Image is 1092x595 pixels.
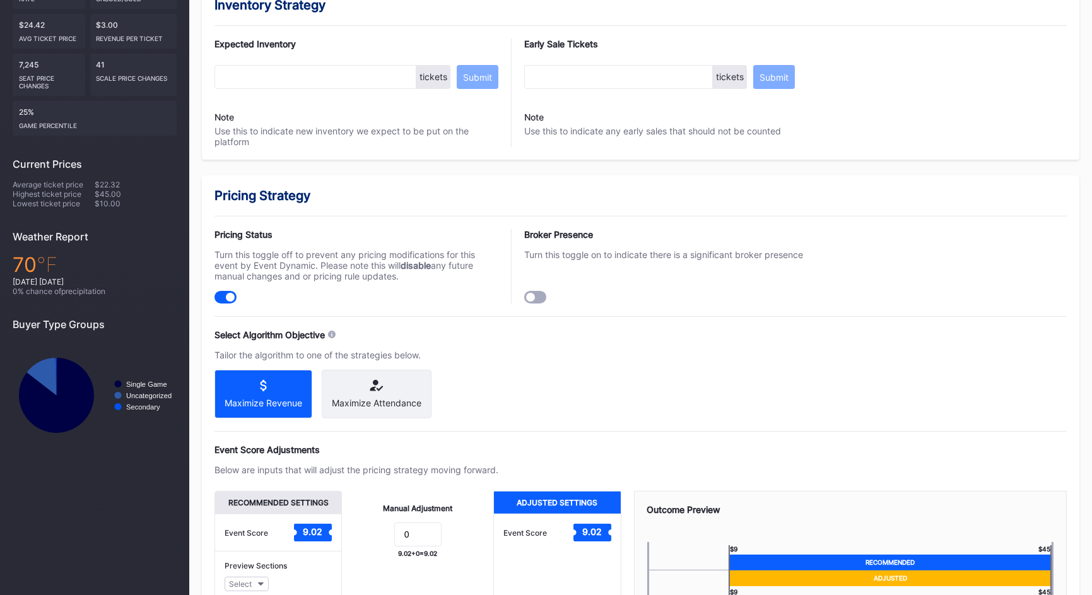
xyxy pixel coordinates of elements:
button: Select [225,577,269,591]
div: Expected Inventory [214,38,498,49]
div: 25% [13,101,177,136]
text: 9.02 [582,526,602,537]
div: Avg ticket price [19,30,79,42]
div: Turn this toggle off to prevent any pricing modifications for this event by Event Dynamic. Please... [214,249,498,281]
div: Use this to indicate any early sales that should not be counted [524,95,795,136]
div: Event Score Adjustments [214,444,1067,455]
div: 41 [90,54,177,96]
div: tickets [713,65,747,89]
div: Note [524,112,795,122]
div: Adjusted [729,570,1052,586]
span: ℉ [37,252,57,277]
div: Recommended [729,555,1052,570]
div: Weather Report [13,230,177,243]
text: 9.02 [303,526,323,537]
div: Early Sale Tickets [524,38,795,49]
strong: disable [401,260,431,271]
div: tickets [416,65,450,89]
div: Highest ticket price [13,189,95,199]
div: Manual Adjustment [383,504,452,513]
div: Maximize Attendance [332,398,421,408]
div: $ 9 [729,545,737,555]
div: $45.00 [95,189,177,199]
div: Tailor the algorithm to one of the strategies below. [214,350,498,360]
div: $22.32 [95,180,177,189]
text: Secondary [126,403,160,411]
div: 7,245 [13,54,85,96]
div: Game percentile [19,117,170,129]
div: Outcome Preview [647,504,1054,515]
div: $3.00 [90,14,177,49]
div: Maximize Revenue [225,398,302,408]
div: [DATE] [DATE] [13,277,177,286]
div: $10.00 [95,199,177,208]
div: Revenue per ticket [97,30,171,42]
div: Adjusted Settings [494,492,620,514]
text: Single Game [126,380,167,388]
div: 0 % chance of precipitation [13,286,177,296]
div: Recommended Settings [215,492,341,514]
div: seat price changes [19,69,79,90]
div: Select [229,579,252,589]
text: Uncategorized [126,392,172,399]
div: Broker Presence [524,229,808,240]
div: Below are inputs that will adjust the pricing strategy moving forward. [214,464,498,475]
div: Note [214,112,498,122]
button: Submit [753,65,795,89]
div: Buyer Type Groups [13,318,177,331]
button: Submit [457,65,498,89]
svg: Chart title [13,340,177,451]
div: Select Algorithm Objective [214,329,325,340]
div: Event Score [503,528,547,538]
div: Preview Sections [225,561,332,570]
div: Event Score [225,528,268,538]
div: Lowest ticket price [13,199,95,208]
div: 9.02 + 0 = 9.02 [398,550,437,557]
div: Submit [760,72,789,83]
div: Turn this toggle on to indicate there is a significant broker presence [524,249,808,260]
div: 70 [13,252,177,277]
div: Use this to indicate new inventory we expect to be put on the platform [214,95,498,147]
div: Pricing Status [214,229,498,240]
div: $24.42 [13,14,85,49]
div: $ 45 [1038,545,1052,555]
div: Current Prices [13,158,177,170]
div: Average ticket price [13,180,95,189]
div: Pricing Strategy [214,188,1067,203]
div: Submit [463,72,492,83]
div: scale price changes [97,69,171,82]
